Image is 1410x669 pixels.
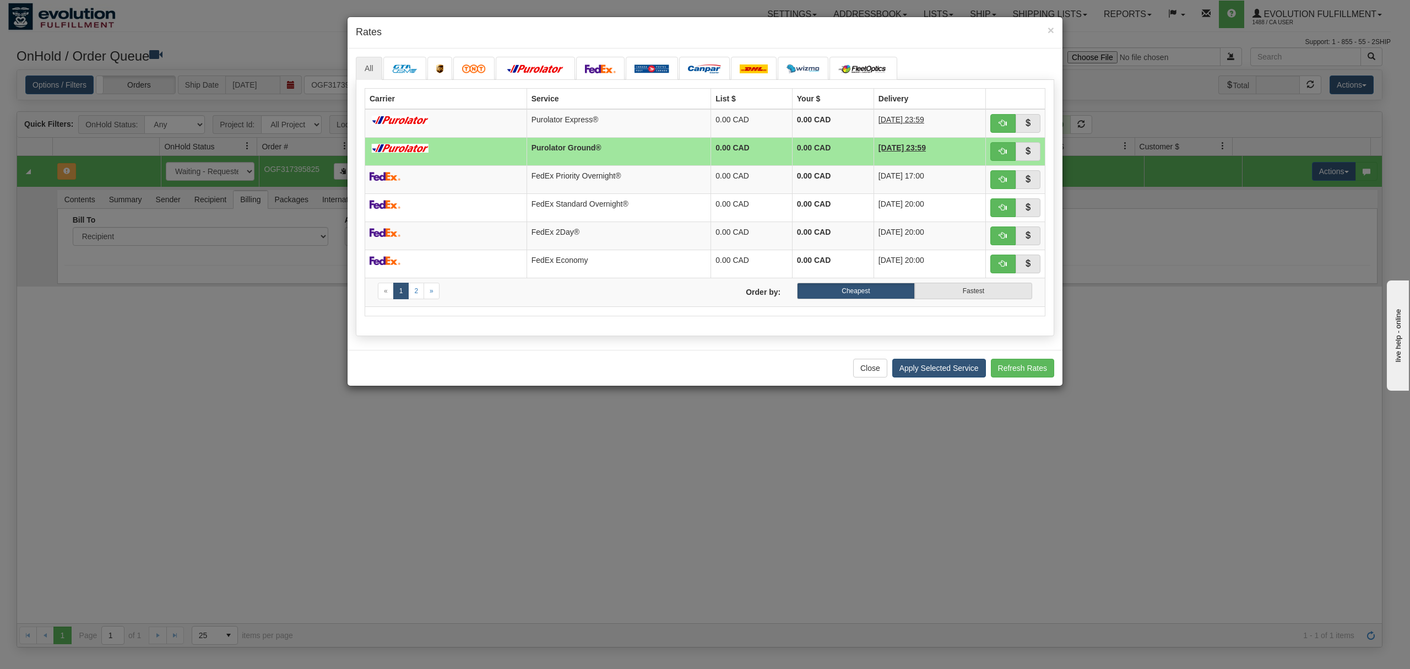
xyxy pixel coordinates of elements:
td: 0.00 CAD [711,137,793,165]
img: FedEx.png [370,200,400,209]
span: [DATE] 23:59 [878,143,926,152]
img: tnt.png [462,64,486,73]
a: Next [424,283,440,299]
span: [DATE] 23:59 [878,115,924,124]
td: 0.00 CAD [792,193,874,222]
a: Previous [378,283,394,299]
img: purolator.png [370,144,431,153]
img: dhl.png [740,64,768,73]
th: List $ [711,88,793,109]
span: » [430,287,433,295]
span: [DATE] 20:00 [878,199,924,208]
button: Close [853,359,887,377]
img: campar.png [688,64,721,73]
td: FedEx Standard Overnight® [527,193,711,222]
td: 0.00 CAD [711,165,793,193]
td: FedEx 2Day® [527,222,711,250]
img: wizmo.png [787,64,820,73]
th: Delivery [874,88,985,109]
td: 0.00 CAD [792,165,874,193]
td: Purolator Express® [527,109,711,138]
img: FedEx.png [370,256,400,265]
th: Service [527,88,711,109]
iframe: chat widget [1385,278,1409,391]
h4: Rates [356,25,1054,40]
label: Cheapest [797,283,914,299]
button: Apply Selected Service [892,359,986,377]
td: 0.00 CAD [792,137,874,165]
label: Order by: [705,283,789,298]
button: Close [1048,24,1054,36]
td: FedEx Economy [527,250,711,278]
div: live help - online [8,9,102,18]
button: Refresh Rates [991,359,1054,377]
img: FedEx.png [370,228,400,237]
img: FedEx.png [370,172,400,181]
td: 0.00 CAD [711,250,793,278]
td: 5 Days [874,137,985,165]
td: 0.00 CAD [711,193,793,222]
td: 0.00 CAD [792,222,874,250]
span: [DATE] 20:00 [878,228,924,236]
td: 0.00 CAD [711,222,793,250]
a: 2 [408,283,424,299]
img: FedEx.png [585,64,616,73]
span: × [1048,24,1054,36]
img: Canada_post.png [634,64,669,73]
td: 0.00 CAD [792,109,874,138]
span: [DATE] 20:00 [878,256,924,265]
td: Purolator Ground® [527,137,711,165]
td: 1 Day [874,109,985,138]
span: [DATE] 17:00 [878,171,924,180]
img: purolator.png [505,64,566,73]
td: 0.00 CAD [711,109,793,138]
img: CarrierLogo_10191.png [392,64,417,73]
span: « [384,287,388,295]
img: ups.png [436,64,444,73]
td: 0.00 CAD [792,250,874,278]
a: All [356,57,382,80]
th: Your $ [792,88,874,109]
td: FedEx Priority Overnight® [527,165,711,193]
a: 1 [393,283,409,299]
th: Carrier [365,88,527,109]
label: Fastest [915,283,1032,299]
img: purolator.png [370,116,431,125]
img: CarrierLogo_10182.png [838,64,888,73]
